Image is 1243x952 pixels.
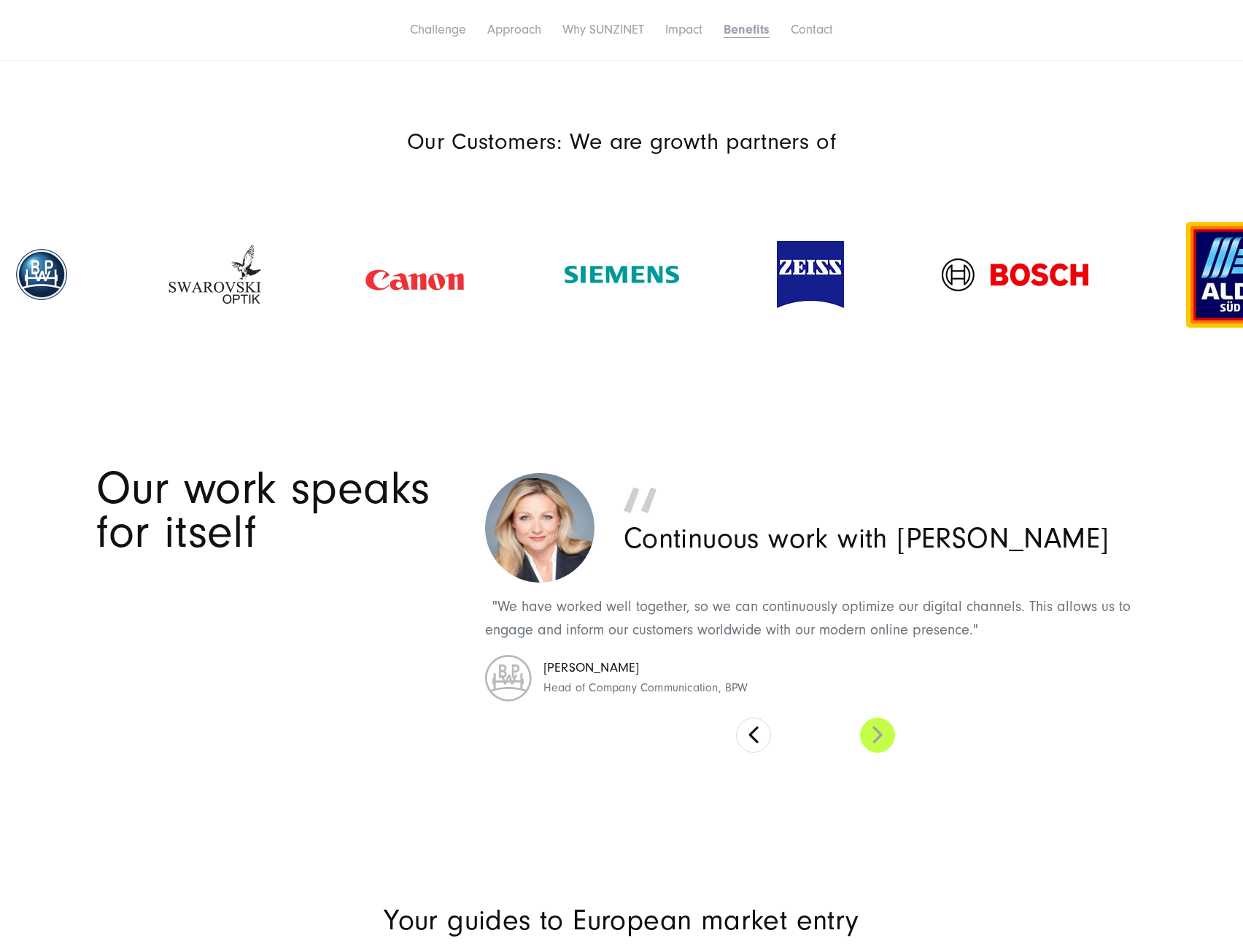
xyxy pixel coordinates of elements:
[565,266,679,283] img: Kundenlogo Siemens AG Grün - Digitalagentur SUNZINET-svg
[777,241,844,308] img: Kundenlogo Zeiss Blau und Weiss- Digitalagentur SUNZINET
[165,242,265,307] img: Kundenlogo der Digitalagentur SUNZINET - swarovski-optik-logo
[543,679,748,698] span: Head of Company Communication, BPW
[410,22,466,37] a: Challenge
[562,22,644,37] a: Why SUNZINET
[293,907,950,934] h2: Your guides to European market entry
[16,249,67,300] img: Kundenlogo BPW dunkelblau - Digitalagentur SUNZINET
[724,22,770,37] a: Benefits
[485,655,532,702] img: bwp
[485,473,595,583] img: csm_csm_katrin-koester-foto.1024x1024_f98c910733_da5e95b5de
[791,22,833,37] a: Contact
[96,128,1147,156] h3: Our Customers: We are growth partners of
[363,247,467,302] img: Kundenlogo Canon rot - Digitalagentur SUNZINET
[487,22,541,37] a: Approach
[485,595,1147,642] p: "We have worked well together, so we can continuously optimize our digital channels. This allows ...
[665,22,702,37] a: Impact
[942,258,1088,291] img: Bosch: Customer Logo of Digital Agency SUNZINET
[96,467,464,556] h2: Our work speaks for itself
[624,525,1110,553] p: Continuous work with [PERSON_NAME]
[543,658,748,679] span: [PERSON_NAME]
